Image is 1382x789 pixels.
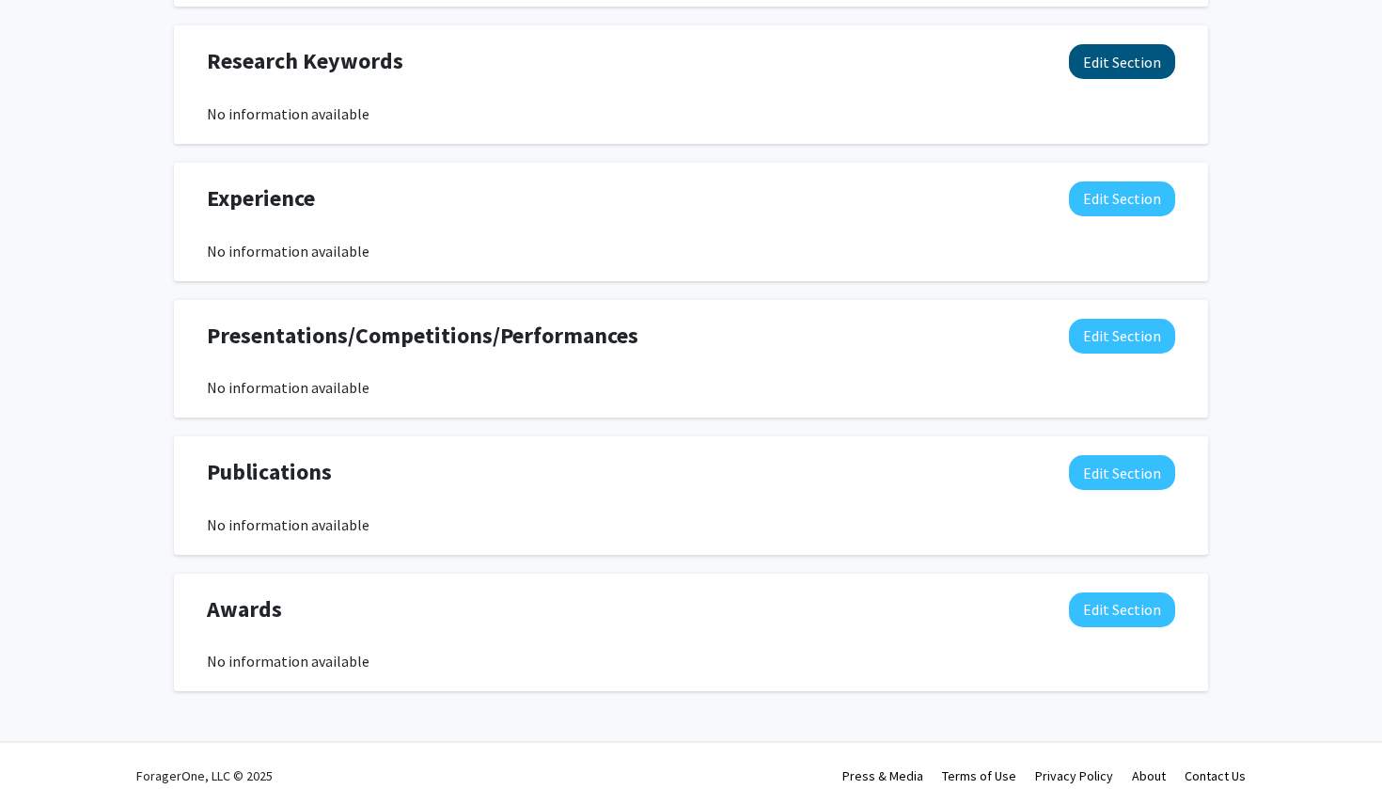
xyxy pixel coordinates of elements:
span: Presentations/Competitions/Performances [207,319,638,353]
button: Edit Awards [1069,592,1175,627]
div: No information available [207,376,1175,399]
button: Edit Experience [1069,181,1175,216]
div: No information available [207,650,1175,672]
a: Contact Us [1185,767,1246,784]
span: Awards [207,592,282,626]
span: Experience [207,181,315,215]
div: No information available [207,240,1175,262]
a: About [1132,767,1166,784]
button: Edit Presentations/Competitions/Performances [1069,319,1175,354]
a: Terms of Use [942,767,1016,784]
a: Press & Media [842,767,923,784]
iframe: Chat [14,704,80,775]
button: Edit Research Keywords [1069,44,1175,79]
div: No information available [207,103,1175,125]
button: Edit Publications [1069,455,1175,490]
span: Research Keywords [207,44,403,78]
div: No information available [207,513,1175,536]
span: Publications [207,455,332,489]
a: Privacy Policy [1035,767,1113,784]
